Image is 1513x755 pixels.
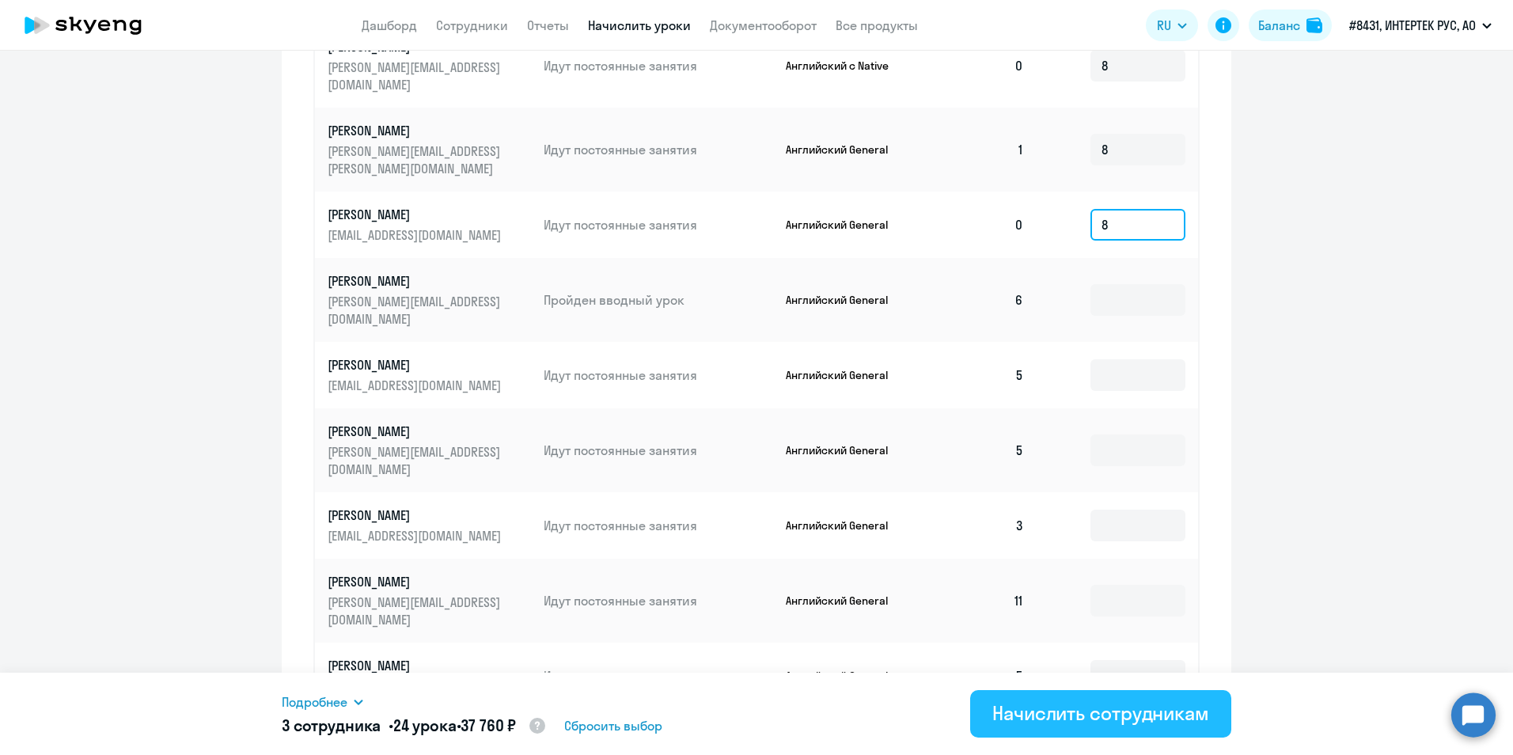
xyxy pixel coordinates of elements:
p: Идут постоянные занятия [544,57,773,74]
h5: 3 сотрудника • • [282,715,547,738]
p: Английский с Native [786,59,904,73]
button: Балансbalance [1249,9,1332,41]
a: Начислить уроки [588,17,691,33]
button: #8431, ИНТЕРТЕК РУС, АО [1341,6,1500,44]
a: [PERSON_NAME][PERSON_NAME][EMAIL_ADDRESS][DOMAIN_NAME] [328,272,531,328]
a: [PERSON_NAME][EMAIL_ADDRESS][DOMAIN_NAME] [328,206,531,244]
a: [PERSON_NAME][EMAIL_ADDRESS][DOMAIN_NAME] [328,356,531,394]
td: 1 [926,108,1037,192]
p: [EMAIL_ADDRESS][DOMAIN_NAME] [328,226,505,244]
span: Сбросить выбор [564,716,662,735]
div: Начислить сотрудникам [992,700,1209,726]
a: Документооборот [710,17,817,33]
p: [PERSON_NAME][EMAIL_ADDRESS][PERSON_NAME][DOMAIN_NAME] [328,142,505,177]
p: [PERSON_NAME][EMAIL_ADDRESS][DOMAIN_NAME] [328,59,505,93]
p: [PERSON_NAME][EMAIL_ADDRESS][DOMAIN_NAME] [328,293,505,328]
span: 37 760 ₽ [461,715,516,735]
p: [PERSON_NAME] [328,122,505,139]
span: 24 урока [393,715,457,735]
p: [PERSON_NAME] [328,206,505,223]
p: Идут постоянные занятия [544,216,773,233]
p: #8431, ИНТЕРТЕК РУС, АО [1349,16,1476,35]
td: 6 [926,258,1037,342]
a: [PERSON_NAME][PERSON_NAME][EMAIL_ADDRESS][PERSON_NAME][DOMAIN_NAME] [328,122,531,177]
p: [EMAIL_ADDRESS][DOMAIN_NAME] [328,377,505,394]
p: [EMAIL_ADDRESS][DOMAIN_NAME] [328,527,505,544]
p: [PERSON_NAME] [328,506,505,524]
a: [PERSON_NAME][EMAIL_ADDRESS][DOMAIN_NAME] [328,506,531,544]
td: 5 [926,408,1037,492]
p: [PERSON_NAME] [328,272,505,290]
p: [PERSON_NAME] [328,356,505,374]
p: Английский General [786,518,904,533]
td: 5 [926,342,1037,408]
div: Баланс [1258,16,1300,35]
a: Отчеты [527,17,569,33]
td: 0 [926,24,1037,108]
td: 3 [926,492,1037,559]
p: Английский General [786,293,904,307]
p: Английский General [786,594,904,608]
span: RU [1157,16,1171,35]
p: Идут постоянные занятия [544,517,773,534]
a: [PERSON_NAME][PERSON_NAME][EMAIL_ADDRESS][DOMAIN_NAME] [328,38,531,93]
p: Английский General [786,669,904,683]
td: 0 [926,192,1037,258]
img: balance [1306,17,1322,33]
p: [PERSON_NAME] [328,657,505,674]
a: Все продукты [836,17,918,33]
button: RU [1146,9,1198,41]
a: [PERSON_NAME][EMAIL_ADDRESS][DOMAIN_NAME] [328,657,531,695]
span: Подробнее [282,692,347,711]
p: Идут постоянные занятия [544,592,773,609]
p: Английский General [786,218,904,232]
p: [PERSON_NAME][EMAIL_ADDRESS][DOMAIN_NAME] [328,594,505,628]
p: Английский General [786,368,904,382]
p: Идут постоянные занятия [544,442,773,459]
a: Сотрудники [436,17,508,33]
p: Идут постоянные занятия [544,366,773,384]
a: [PERSON_NAME][PERSON_NAME][EMAIL_ADDRESS][DOMAIN_NAME] [328,423,531,478]
a: Дашборд [362,17,417,33]
td: 5 [926,643,1037,709]
td: 11 [926,559,1037,643]
button: Начислить сотрудникам [970,690,1231,738]
p: Английский General [786,443,904,457]
p: Идут постоянные занятия [544,667,773,685]
p: Пройден вводный урок [544,291,773,309]
p: [PERSON_NAME] [328,573,505,590]
p: Идут постоянные занятия [544,141,773,158]
p: [PERSON_NAME] [328,423,505,440]
a: [PERSON_NAME][PERSON_NAME][EMAIL_ADDRESS][DOMAIN_NAME] [328,573,531,628]
p: Английский General [786,142,904,157]
p: [PERSON_NAME][EMAIL_ADDRESS][DOMAIN_NAME] [328,443,505,478]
